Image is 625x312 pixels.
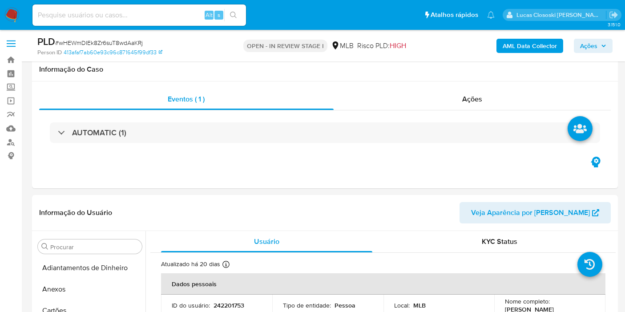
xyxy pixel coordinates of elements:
span: Atalhos rápidos [431,10,478,20]
span: Risco PLD: [357,41,406,51]
p: Nome completo : [505,297,550,305]
p: Pessoa [335,301,355,309]
th: Dados pessoais [161,273,605,295]
span: # wHEWmDIEk8Zr6suT8wdAaKRj [55,38,143,47]
h1: Informação do Caso [39,65,611,74]
span: Veja Aparência por [PERSON_NAME] [471,202,590,223]
p: MLB [413,301,426,309]
input: Procurar [50,243,138,251]
a: Sair [609,10,618,20]
button: search-icon [224,9,242,21]
b: PLD [37,34,55,49]
a: 413afaf7ab60e93c96c871645f99df33 [64,49,162,57]
p: Tipo de entidade : [283,301,331,309]
h3: AUTOMATIC (1) [72,128,126,138]
p: 242201753 [214,301,244,309]
button: Anexos [34,279,145,300]
p: Atualizado há 20 dias [161,260,220,268]
h1: Informação do Usuário [39,208,112,217]
div: AUTOMATIC (1) [50,122,600,143]
button: Veja Aparência por [PERSON_NAME] [460,202,611,223]
span: KYC Status [482,236,517,247]
button: AML Data Collector [496,39,563,53]
span: Ações [580,39,597,53]
b: Person ID [37,49,62,57]
span: Eventos ( 1 ) [168,94,205,104]
span: Ações [462,94,482,104]
span: HIGH [390,41,406,51]
span: s [218,11,220,19]
a: Notificações [487,11,495,19]
span: Alt [206,11,213,19]
div: MLB [331,41,354,51]
input: Pesquise usuários ou casos... [32,9,246,21]
b: AML Data Collector [503,39,557,53]
p: OPEN - IN REVIEW STAGE I [243,40,327,52]
button: Procurar [41,243,48,250]
span: Usuário [254,236,279,247]
p: lucas.clososki@mercadolivre.com [516,11,606,19]
button: Ações [574,39,613,53]
p: ID do usuário : [172,301,210,309]
p: Local : [394,301,410,309]
button: Adiantamentos de Dinheiro [34,257,145,279]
